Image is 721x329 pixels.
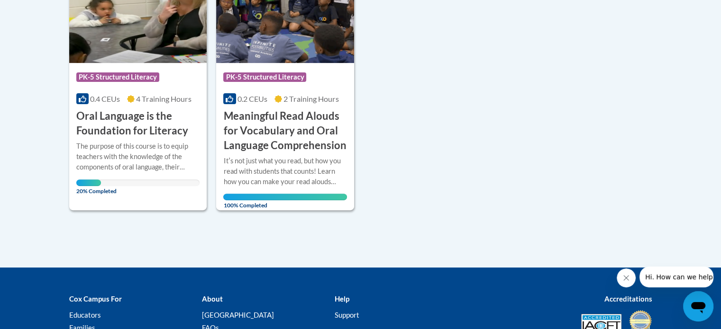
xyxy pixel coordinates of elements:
[69,311,101,319] a: Educators
[76,141,200,172] div: The purpose of this course is to equip teachers with the knowledge of the components of oral lang...
[237,94,267,103] span: 0.2 CEUs
[683,291,713,321] iframe: Button to launch messaging window
[76,72,159,82] span: PK-5 Structured Literacy
[136,94,192,103] span: 4 Training Hours
[90,94,120,103] span: 0.4 CEUs
[201,311,274,319] a: [GEOGRAPHIC_DATA]
[223,194,347,209] span: 100% Completed
[76,179,101,195] span: 20% Completed
[201,294,222,303] b: About
[617,268,636,287] iframe: Close message
[283,94,339,103] span: 2 Training Hours
[334,311,359,319] a: Support
[6,7,77,14] span: Hi. How can we help?
[334,294,349,303] b: Help
[223,194,347,200] div: Your progress
[639,267,713,287] iframe: Message from company
[76,109,200,138] h3: Oral Language is the Foundation for Literacy
[223,72,306,82] span: PK-5 Structured Literacy
[76,179,101,186] div: Your progress
[223,156,347,187] div: Itʹs not just what you read, but how you read with students that counts! Learn how you can make y...
[223,109,347,152] h3: Meaningful Read Alouds for Vocabulary and Oral Language Comprehension
[69,294,122,303] b: Cox Campus For
[604,294,652,303] b: Accreditations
